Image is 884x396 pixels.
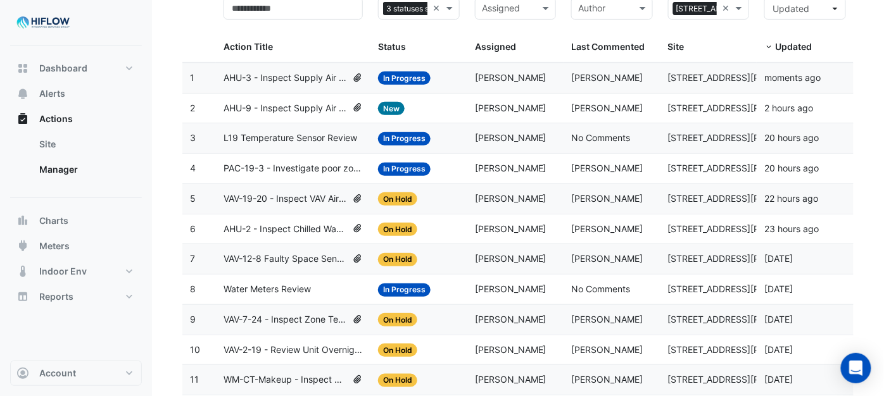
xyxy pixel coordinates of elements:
span: [STREET_ADDRESS][PERSON_NAME] [668,102,823,113]
span: [PERSON_NAME] [475,102,546,113]
span: 2025-09-09T10:59:30.436 [764,72,821,83]
span: In Progress [378,71,431,85]
app-icon: Charts [16,214,29,227]
span: Site [668,41,685,52]
app-icon: Dashboard [16,62,29,75]
span: [STREET_ADDRESS][PERSON_NAME] [668,163,823,173]
span: Reports [39,290,73,303]
span: 2025-09-04T10:36:52.363 [764,283,793,294]
span: AHU-2 - Inspect Chilled Water Valve Leak [224,222,347,237]
span: [PERSON_NAME] [475,283,546,294]
button: Meters [10,233,142,259]
span: [PERSON_NAME] [475,163,546,173]
span: In Progress [378,132,431,145]
span: 2025-09-04T08:57:06.420 [764,314,793,325]
span: On Hold [378,343,417,357]
span: VAV-2-19 - Review Unit Overnight Heating (Energy Waste) [224,343,363,357]
button: Actions [10,106,142,132]
span: 6 [190,223,196,234]
span: L19 Temperature Sensor Review [224,131,357,145]
span: [STREET_ADDRESS][PERSON_NAME] [668,314,823,325]
span: 2 [190,102,195,113]
div: Actions [10,132,142,187]
span: 2025-09-09T09:16:48.489 [764,102,813,113]
span: Clear [433,1,443,16]
span: Assigned [475,41,516,52]
span: WM-CT-Makeup - Inspect Flatlined Water Sub-Meter [224,373,347,387]
span: PAC-19-3 - Investigate poor zone temp [224,161,363,176]
span: [STREET_ADDRESS][PERSON_NAME] [668,283,823,294]
span: [PERSON_NAME] [475,132,546,143]
span: [PERSON_NAME] [475,374,546,385]
div: Open Intercom Messenger [841,353,871,383]
button: Alerts [10,81,142,106]
span: 2025-09-05T08:55:41.942 [764,253,793,264]
span: [STREET_ADDRESS][PERSON_NAME] [673,2,815,16]
app-icon: Reports [16,290,29,303]
span: Dashboard [39,62,87,75]
span: [STREET_ADDRESS][PERSON_NAME] [668,374,823,385]
span: On Hold [378,253,417,266]
a: Site [29,132,142,157]
span: Actions [39,113,73,125]
span: Updated [775,41,812,52]
span: Water Meters Review [224,282,311,297]
app-icon: Meters [16,240,29,252]
span: [STREET_ADDRESS][PERSON_NAME] [668,344,823,355]
span: VAV-7-24 - Inspect Zone Temp Broken Sensor [224,312,347,327]
span: 10 [190,344,200,355]
span: [PERSON_NAME] [571,72,643,83]
span: 2025-09-08T14:30:38.300 [764,163,819,173]
span: [PERSON_NAME] [475,344,546,355]
span: Clear [722,1,733,16]
span: No Comments [571,283,630,294]
span: 5 [190,193,196,204]
span: [PERSON_NAME] [475,253,546,264]
span: Action Title [224,41,273,52]
img: Company Logo [15,10,72,35]
span: [STREET_ADDRESS][PERSON_NAME] [668,253,823,264]
span: [STREET_ADDRESS][PERSON_NAME] [668,223,823,234]
button: Dashboard [10,56,142,81]
span: On Hold [378,313,417,326]
span: On Hold [378,223,417,236]
span: [PERSON_NAME] [571,374,643,385]
span: 9 [190,314,196,325]
span: [PERSON_NAME] [475,72,546,83]
span: Alerts [39,87,65,100]
span: [PERSON_NAME] [475,314,546,325]
span: 2025-09-04T08:55:18.837 [764,374,793,385]
span: Last Commented [571,41,645,52]
span: VAV-12-8 Faulty Space Sensor [224,252,347,266]
app-icon: Indoor Env [16,265,29,278]
span: [STREET_ADDRESS][PERSON_NAME] [668,193,823,204]
span: 1 [190,72,194,83]
span: [PERSON_NAME] [475,193,546,204]
span: 4 [190,163,196,173]
span: [STREET_ADDRESS][PERSON_NAME] [668,132,823,143]
span: [PERSON_NAME] [571,193,643,204]
span: Updated [773,3,809,14]
span: [PERSON_NAME] [571,253,643,264]
span: [STREET_ADDRESS][PERSON_NAME] [668,72,823,83]
span: 3 [190,132,196,143]
span: Indoor Env [39,265,87,278]
span: [PERSON_NAME] [571,314,643,325]
span: 2025-09-08T12:23:44.139 [764,193,818,204]
app-icon: Alerts [16,87,29,100]
span: New [378,102,405,115]
span: [PERSON_NAME] [571,223,643,234]
span: AHU-3 - Inspect Supply Air Loss [224,71,347,85]
span: In Progress [378,283,431,297]
span: [PERSON_NAME] [475,223,546,234]
span: On Hold [378,374,417,387]
button: Account [10,361,142,386]
span: Charts [39,214,68,227]
span: 8 [190,283,196,294]
span: 7 [190,253,195,264]
button: Reports [10,284,142,309]
span: Status [378,41,406,52]
span: VAV-19-20 - Inspect VAV Airflow Leak [224,192,347,206]
a: Manager [29,157,142,182]
span: 2025-09-08T12:15:18.214 [764,223,819,234]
